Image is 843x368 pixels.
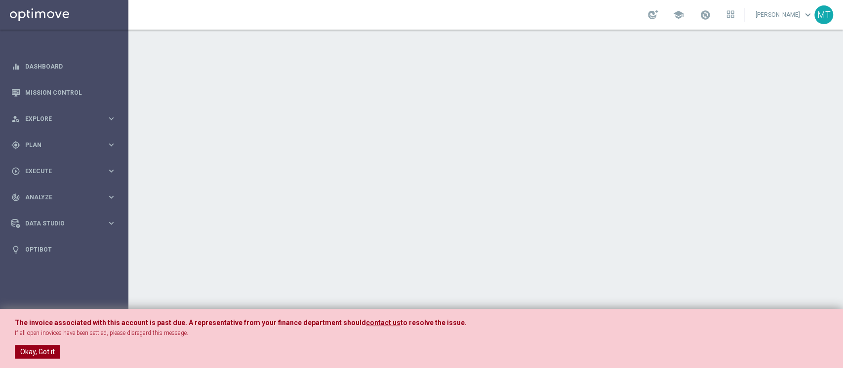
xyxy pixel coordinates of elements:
[25,53,116,79] a: Dashboard
[11,167,117,175] button: play_circle_outline Execute keyboard_arrow_right
[107,140,116,149] i: keyboard_arrow_right
[11,141,117,149] button: gps_fixed Plan keyboard_arrow_right
[11,193,20,202] i: track_changes
[11,193,107,202] div: Analyze
[25,116,107,122] span: Explore
[755,7,814,22] a: [PERSON_NAME]keyboard_arrow_down
[11,167,20,176] i: play_circle_outline
[11,115,117,123] button: person_search Explore keyboard_arrow_right
[11,219,107,228] div: Data Studio
[25,79,116,106] a: Mission Control
[814,5,833,24] div: MT
[11,220,117,227] button: Data Studio keyboard_arrow_right
[11,245,20,254] i: lightbulb
[11,236,116,262] div: Optibot
[11,167,107,176] div: Execute
[11,114,107,123] div: Explore
[11,141,107,149] div: Plan
[11,53,116,79] div: Dashboard
[11,63,117,71] button: equalizer Dashboard
[11,114,20,123] i: person_search
[25,236,116,262] a: Optibot
[11,62,20,71] i: equalizer
[25,194,107,200] span: Analyze
[107,114,116,123] i: keyboard_arrow_right
[803,9,813,20] span: keyboard_arrow_down
[25,168,107,174] span: Execute
[401,319,467,327] span: to resolve the issue.
[15,319,366,327] span: The invoice associated with this account is past due. A representative from your finance departme...
[15,329,828,337] p: If all open inovices have been settled, please disregard this message.
[366,319,401,327] a: contact us
[11,79,116,106] div: Mission Control
[107,192,116,202] i: keyboard_arrow_right
[11,89,117,97] button: Mission Control
[11,193,117,201] button: track_changes Analyze keyboard_arrow_right
[673,9,684,20] span: school
[11,246,117,254] button: lightbulb Optibot
[25,142,107,148] span: Plan
[25,221,107,226] span: Data Studio
[11,141,20,149] i: gps_fixed
[15,345,60,359] button: Okay, Got it
[107,166,116,176] i: keyboard_arrow_right
[107,219,116,228] i: keyboard_arrow_right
